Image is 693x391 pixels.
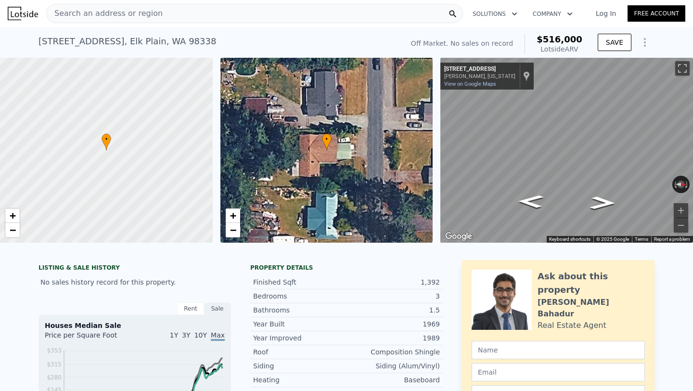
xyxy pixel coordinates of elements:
div: Lotside ARV [537,44,582,54]
button: Keyboard shortcuts [549,236,590,243]
div: Street View [440,58,693,243]
div: 1989 [346,333,440,343]
a: Terms (opens in new tab) [635,236,648,242]
button: Reset the view [672,181,690,189]
span: 1Y [170,331,178,339]
div: Year Built [253,319,346,329]
div: Bathrooms [253,305,346,315]
a: Free Account [628,5,685,22]
path: Go South, 50th Ave E [507,192,554,211]
button: Rotate clockwise [685,176,690,193]
tspan: $353 [47,347,62,354]
button: Company [525,5,580,23]
a: Report a problem [654,236,690,242]
div: Baseboard [346,375,440,385]
button: Zoom in [674,203,688,218]
div: Rent [177,302,204,315]
tspan: $315 [47,361,62,368]
a: Show location on map [523,71,530,81]
div: Houses Median Sale [45,321,225,330]
a: Zoom in [5,209,20,223]
div: 1969 [346,319,440,329]
path: Go North, 50th Ave E [579,193,627,212]
div: [STREET_ADDRESS] [444,65,515,73]
div: 3 [346,291,440,301]
a: Zoom in [226,209,240,223]
div: Ask about this property [538,270,645,297]
div: Finished Sqft [253,277,346,287]
tspan: $280 [47,374,62,381]
div: Off Market. No sales on record [411,39,513,48]
div: Sale [204,302,231,315]
img: Lotside [8,7,38,20]
button: Show Options [635,33,654,52]
span: Search an address or region [47,8,163,19]
div: Bedrooms [253,291,346,301]
div: Property details [250,264,443,272]
button: Zoom out [674,218,688,233]
div: [PERSON_NAME], [US_STATE] [444,73,515,79]
a: Zoom out [226,223,240,237]
div: Composition Shingle [346,347,440,357]
button: Rotate counterclockwise [672,176,678,193]
span: + [10,209,16,222]
button: Toggle fullscreen view [675,61,690,76]
a: Log In [584,9,628,18]
div: No sales history record for this property. [38,274,231,291]
div: 1.5 [346,305,440,315]
div: • [322,133,332,150]
span: • [322,135,332,143]
span: • [102,135,111,143]
input: Email [472,363,645,381]
div: Siding (Alum/Vinyl) [346,361,440,371]
a: View on Google Maps [444,81,496,87]
button: SAVE [598,34,631,51]
span: $516,000 [537,34,582,44]
img: Google [443,230,475,243]
div: • [102,133,111,150]
span: Max [211,331,225,341]
div: [PERSON_NAME] Bahadur [538,297,645,320]
div: 1,392 [346,277,440,287]
div: [STREET_ADDRESS] , Elk Plain , WA 98338 [38,35,216,48]
div: Siding [253,361,346,371]
div: Real Estate Agent [538,320,606,331]
div: Heating [253,375,346,385]
input: Name [472,341,645,359]
span: − [10,224,16,236]
a: Open this area in Google Maps (opens a new window) [443,230,475,243]
span: − [230,224,236,236]
div: Map [440,58,693,243]
div: Roof [253,347,346,357]
div: Year Improved [253,333,346,343]
button: Solutions [465,5,525,23]
span: + [230,209,236,222]
span: © 2025 Google [596,236,629,242]
span: 10Y [194,331,207,339]
span: 3Y [182,331,190,339]
a: Zoom out [5,223,20,237]
div: Price per Square Foot [45,330,135,346]
div: LISTING & SALE HISTORY [38,264,231,274]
